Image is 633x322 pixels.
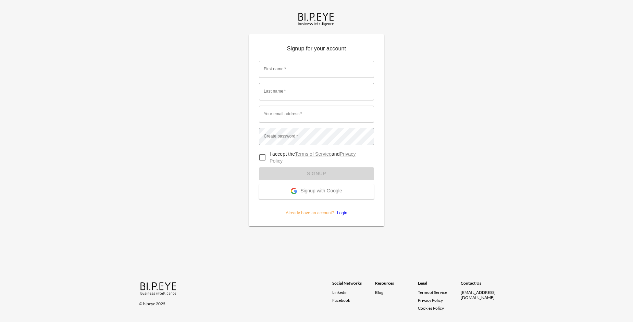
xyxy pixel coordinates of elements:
div: Legal [418,281,461,290]
button: Signup with Google [259,184,374,199]
div: © bipeye 2025. [139,297,323,306]
a: Blog [375,290,383,295]
div: [EMAIL_ADDRESS][DOMAIN_NAME] [461,290,504,300]
a: Terms of Service [418,290,458,295]
span: Facebook [332,298,350,303]
p: Already have an account? [259,199,374,216]
a: Facebook [332,298,375,303]
a: Login [334,211,347,215]
img: bipeye-logo [139,281,178,296]
a: Terms of Service [295,151,332,157]
a: Linkedin [332,290,375,295]
a: Privacy Policy [418,298,443,303]
img: bipeye-logo [297,11,336,26]
p: I accept the and [270,151,369,164]
a: Cookies Policy [418,306,444,311]
span: Linkedin [332,290,348,295]
div: Social Networks [332,281,375,290]
span: Signup with Google [300,188,342,195]
div: Contact Us [461,281,504,290]
p: Signup for your account [259,45,374,56]
div: Resources [375,281,418,290]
